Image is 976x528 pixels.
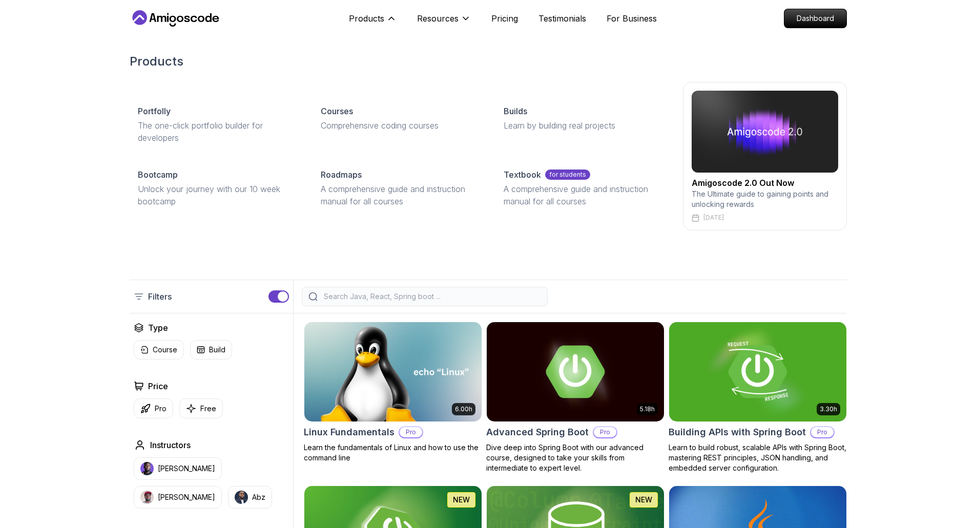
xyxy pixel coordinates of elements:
img: instructor img [235,491,248,504]
p: Course [153,345,177,355]
h2: Linux Fundamentals [304,425,394,439]
button: Pro [134,398,173,418]
button: Build [190,340,232,360]
a: amigoscode 2.0Amigoscode 2.0 Out NowThe Ultimate guide to gaining points and unlocking rewards[DATE] [683,82,847,230]
p: A comprehensive guide and instruction manual for all courses [504,183,662,207]
p: Textbook [504,168,541,181]
img: amigoscode 2.0 [692,91,838,173]
p: A comprehensive guide and instruction manual for all courses [321,183,479,207]
h2: Advanced Spring Boot [486,425,589,439]
img: Linux Fundamentals card [304,322,482,421]
h2: Price [148,380,168,392]
p: 6.00h [455,405,472,413]
button: Course [134,340,184,360]
p: 3.30h [820,405,837,413]
a: Pricing [491,12,518,25]
p: Pro [811,427,834,437]
p: Dashboard [784,9,846,28]
p: Pro [155,404,167,414]
p: [DATE] [703,214,724,222]
p: Pro [400,427,422,437]
p: Free [200,404,216,414]
h2: Type [148,322,168,334]
p: Abz [252,492,265,502]
p: NEW [453,495,470,505]
img: instructor img [140,462,154,475]
p: Unlock your journey with our 10 week bootcamp [138,183,296,207]
p: Comprehensive coding courses [321,119,479,132]
p: Resources [417,12,459,25]
p: Courses [321,105,353,117]
h2: Building APIs with Spring Boot [669,425,806,439]
a: CoursesComprehensive coding courses [313,97,487,140]
a: Advanced Spring Boot card5.18hAdvanced Spring BootProDive deep into Spring Boot with our advanced... [486,322,664,473]
button: instructor imgAbz [228,486,272,509]
p: Builds [504,105,527,117]
button: Products [349,12,397,33]
img: instructor img [140,491,154,504]
p: The Ultimate guide to gaining points and unlocking rewards [692,189,838,209]
img: Advanced Spring Boot card [487,322,664,421]
button: instructor img[PERSON_NAME] [134,457,222,480]
p: 5.18h [640,405,655,413]
p: Learn the fundamentals of Linux and how to use the command line [304,442,482,463]
h2: Amigoscode 2.0 Out Now [692,177,838,189]
p: Bootcamp [138,168,178,181]
button: Resources [417,12,471,33]
p: Pro [594,427,616,437]
a: BootcampUnlock your journey with our 10 week bootcamp [130,160,304,216]
a: BuildsLearn by building real projects [495,97,670,140]
p: Filters [148,290,172,303]
a: RoadmapsA comprehensive guide and instruction manual for all courses [313,160,487,216]
p: Learn by building real projects [504,119,662,132]
img: Building APIs with Spring Boot card [669,322,846,421]
p: Roadmaps [321,168,362,181]
input: Search Java, React, Spring boot ... [322,291,541,302]
h2: Instructors [150,439,191,451]
p: Products [349,12,384,25]
a: Building APIs with Spring Boot card3.30hBuilding APIs with Spring BootProLearn to build robust, s... [669,322,847,473]
p: [PERSON_NAME] [158,492,215,502]
a: Testimonials [538,12,586,25]
p: for students [545,170,590,180]
button: instructor img[PERSON_NAME] [134,486,222,509]
a: Linux Fundamentals card6.00hLinux FundamentalsProLearn the fundamentals of Linux and how to use t... [304,322,482,463]
a: Textbookfor studentsA comprehensive guide and instruction manual for all courses [495,160,670,216]
button: Free [179,398,223,418]
a: PortfollyThe one-click portfolio builder for developers [130,97,304,152]
p: NEW [635,495,652,505]
a: Dashboard [784,9,847,28]
p: [PERSON_NAME] [158,463,215,474]
p: Portfolly [138,105,171,117]
p: The one-click portfolio builder for developers [138,119,296,144]
p: Dive deep into Spring Boot with our advanced course, designed to take your skills from intermedia... [486,442,664,473]
p: Build [209,345,225,355]
h2: Products [130,53,847,70]
p: Learn to build robust, scalable APIs with Spring Boot, mastering REST principles, JSON handling, ... [669,442,847,473]
a: For Business [607,12,657,25]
